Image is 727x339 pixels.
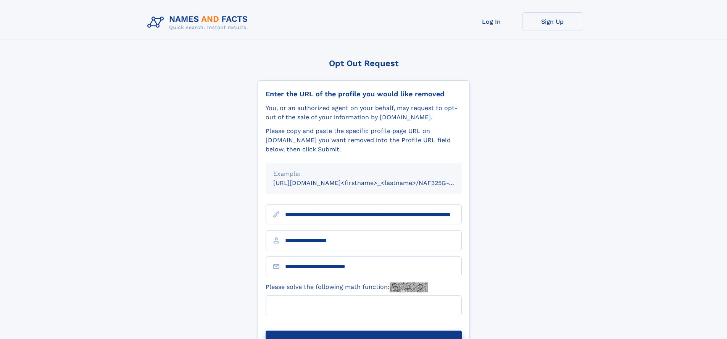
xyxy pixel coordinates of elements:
a: Sign Up [522,12,583,31]
small: [URL][DOMAIN_NAME]<firstname>_<lastname>/NAF325G-xxxxxxxx [273,179,476,187]
div: Enter the URL of the profile you would like removed [266,90,462,98]
div: Opt Out Request [258,58,470,68]
div: You, or an authorized agent on your behalf, may request to opt-out of the sale of your informatio... [266,104,462,122]
div: Example: [273,169,454,178]
label: Please solve the following math function: [266,282,428,292]
img: Logo Names and Facts [144,12,254,33]
div: Please copy and paste the specific profile page URL on [DOMAIN_NAME] you want removed into the Pr... [266,127,462,154]
a: Log In [461,12,522,31]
